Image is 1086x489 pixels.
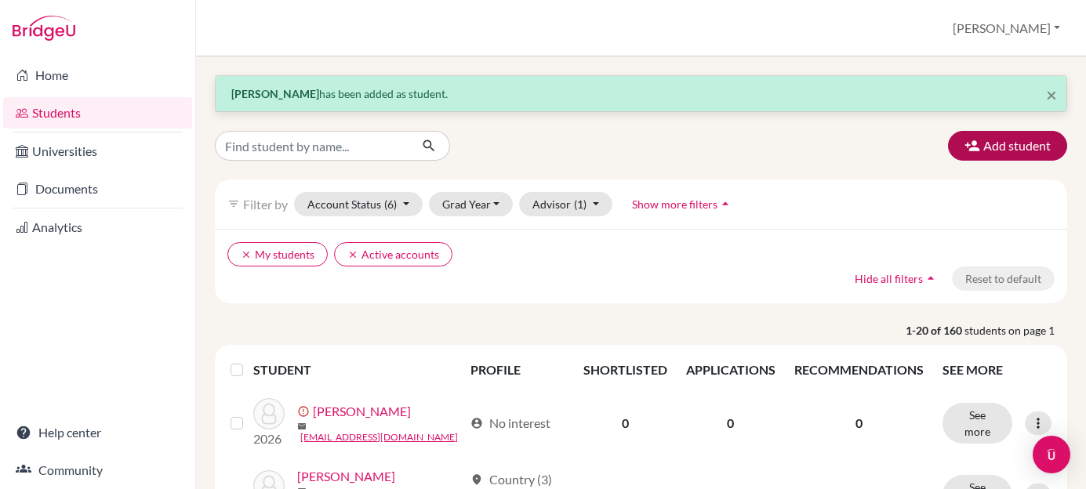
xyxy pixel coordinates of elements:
[3,60,192,91] a: Home
[906,322,964,339] strong: 1-20 of 160
[3,173,192,205] a: Documents
[243,197,288,212] span: Filter by
[3,455,192,486] a: Community
[470,414,550,433] div: No interest
[785,351,933,389] th: RECOMMENDATIONS
[241,249,252,260] i: clear
[231,85,1051,102] p: has been added as student.
[946,13,1067,43] button: [PERSON_NAME]
[3,97,192,129] a: Students
[574,351,677,389] th: SHORTLISTED
[677,351,785,389] th: APPLICATIONS
[948,131,1067,161] button: Add student
[470,470,552,489] div: Country (3)
[677,389,785,458] td: 0
[1033,436,1070,473] div: Open Intercom Messenger
[632,197,717,211] span: Show more filters
[429,192,514,216] button: Grad Year
[297,405,313,418] span: error_outline
[519,192,612,216] button: Advisor(1)
[574,197,587,211] span: (1)
[943,403,1012,444] button: See more
[300,430,458,444] a: [EMAIL_ADDRESS][DOMAIN_NAME]
[297,467,395,486] a: [PERSON_NAME]
[253,351,461,389] th: STUDENT
[334,242,452,266] button: clearActive accounts
[294,192,423,216] button: Account Status(6)
[313,402,411,421] a: [PERSON_NAME]
[794,414,924,433] p: 0
[3,136,192,167] a: Universities
[3,417,192,448] a: Help center
[923,270,939,286] i: arrow_drop_up
[3,212,192,243] a: Analytics
[841,266,952,291] button: Hide all filtersarrow_drop_up
[253,398,285,429] img: Abe, Rayca
[1046,85,1057,104] button: Close
[470,473,483,486] span: location_on
[470,417,483,429] span: account_circle
[215,131,409,161] input: Find student by name...
[717,196,733,212] i: arrow_drop_up
[347,249,358,260] i: clear
[297,422,307,431] span: mail
[253,429,285,448] p: 2026
[952,266,1055,291] button: Reset to default
[855,272,923,285] span: Hide all filters
[227,242,328,266] button: clearMy students
[227,197,240,210] i: filter_list
[619,192,746,216] button: Show more filtersarrow_drop_up
[13,16,75,41] img: Bridge-U
[461,351,574,389] th: PROFILE
[1046,83,1057,106] span: ×
[964,322,1067,339] span: students on page 1
[231,87,319,100] strong: [PERSON_NAME]
[933,351,1061,389] th: SEE MORE
[384,197,397,211] span: (6)
[574,389,677,458] td: 0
